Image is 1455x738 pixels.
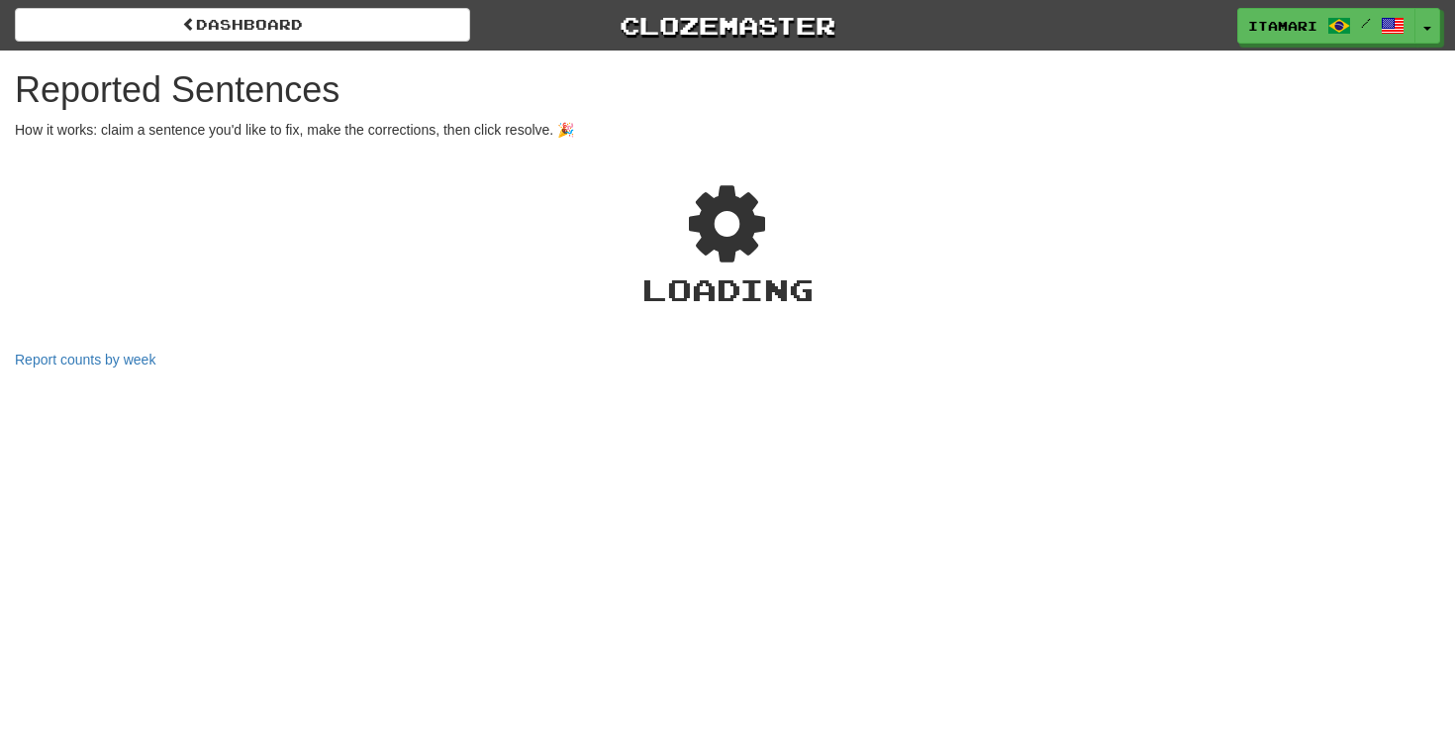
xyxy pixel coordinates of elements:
[1237,8,1415,44] a: itamari /
[15,8,470,42] a: Dashboard
[15,120,1440,140] p: How it works: claim a sentence you'd like to fix, make the corrections, then click resolve. 🎉
[15,268,1440,311] div: Loading
[500,8,955,43] a: Clozemaster
[15,70,1440,110] h1: Reported Sentences
[1248,17,1317,35] span: itamari
[1361,16,1371,30] span: /
[15,352,155,368] a: Report counts by week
